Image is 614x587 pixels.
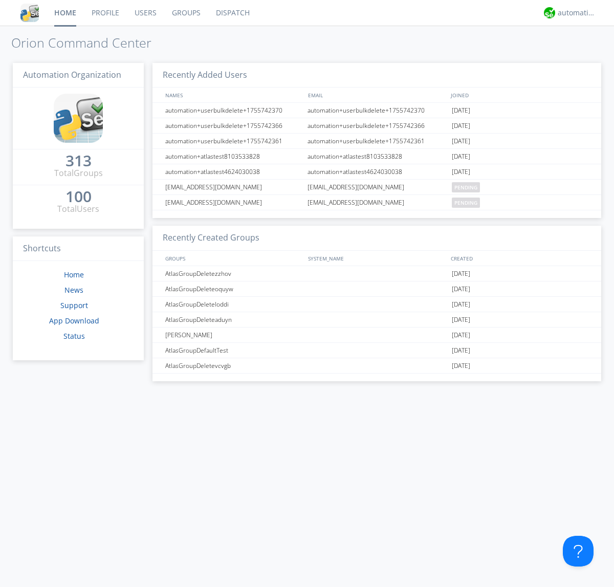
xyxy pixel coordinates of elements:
[54,167,103,179] div: Total Groups
[163,281,304,296] div: AtlasGroupDeleteoquyw
[163,118,304,133] div: automation+userbulkdelete+1755742366
[163,297,304,312] div: AtlasGroupDeleteloddi
[452,198,480,208] span: pending
[452,118,470,134] span: [DATE]
[452,134,470,149] span: [DATE]
[452,343,470,358] span: [DATE]
[305,134,449,148] div: automation+userbulkdelete+1755742361
[152,266,601,281] a: AtlasGroupDeletezzhov[DATE]
[163,312,304,327] div: AtlasGroupDeleteaduyn
[305,180,449,194] div: [EMAIL_ADDRESS][DOMAIN_NAME]
[152,134,601,149] a: automation+userbulkdelete+1755742361automation+userbulkdelete+1755742361[DATE]
[49,316,99,325] a: App Download
[152,297,601,312] a: AtlasGroupDeleteloddi[DATE]
[65,191,92,203] a: 100
[452,164,470,180] span: [DATE]
[152,103,601,118] a: automation+userbulkdelete+1755742370automation+userbulkdelete+1755742370[DATE]
[163,358,304,373] div: AtlasGroupDeletevcvgb
[163,266,304,281] div: AtlasGroupDeletezzhov
[65,191,92,202] div: 100
[163,251,303,266] div: GROUPS
[305,103,449,118] div: automation+userbulkdelete+1755742370
[152,358,601,374] a: AtlasGroupDeletevcvgb[DATE]
[65,156,92,166] div: 313
[452,266,470,281] span: [DATE]
[305,88,448,102] div: EMAIL
[163,103,304,118] div: automation+userbulkdelete+1755742370
[152,328,601,343] a: [PERSON_NAME][DATE]
[152,281,601,297] a: AtlasGroupDeleteoquyw[DATE]
[152,343,601,358] a: AtlasGroupDefaultTest[DATE]
[163,195,304,210] div: [EMAIL_ADDRESS][DOMAIN_NAME]
[452,281,470,297] span: [DATE]
[558,8,596,18] div: automation+atlas
[452,312,470,328] span: [DATE]
[152,118,601,134] a: automation+userbulkdelete+1755742366automation+userbulkdelete+1755742366[DATE]
[54,94,103,143] img: cddb5a64eb264b2086981ab96f4c1ba7
[452,149,470,164] span: [DATE]
[452,358,470,374] span: [DATE]
[452,182,480,192] span: pending
[63,331,85,341] a: Status
[152,164,601,180] a: automation+atlastest4624030038automation+atlastest4624030038[DATE]
[64,270,84,279] a: Home
[23,69,121,80] span: Automation Organization
[448,251,591,266] div: CREATED
[152,312,601,328] a: AtlasGroupDeleteaduyn[DATE]
[13,236,144,262] h3: Shortcuts
[563,536,594,567] iframe: Toggle Customer Support
[452,103,470,118] span: [DATE]
[163,343,304,358] div: AtlasGroupDefaultTest
[20,4,39,22] img: cddb5a64eb264b2086981ab96f4c1ba7
[305,164,449,179] div: automation+atlastest4624030038
[448,88,591,102] div: JOINED
[305,251,448,266] div: SYSTEM_NAME
[452,297,470,312] span: [DATE]
[57,203,99,215] div: Total Users
[152,180,601,195] a: [EMAIL_ADDRESS][DOMAIN_NAME][EMAIL_ADDRESS][DOMAIN_NAME]pending
[163,149,304,164] div: automation+atlastest8103533828
[163,164,304,179] div: automation+atlastest4624030038
[163,88,303,102] div: NAMES
[163,134,304,148] div: automation+userbulkdelete+1755742361
[305,195,449,210] div: [EMAIL_ADDRESS][DOMAIN_NAME]
[64,285,83,295] a: News
[163,328,304,342] div: [PERSON_NAME]
[152,63,601,88] h3: Recently Added Users
[305,149,449,164] div: automation+atlastest8103533828
[305,118,449,133] div: automation+userbulkdelete+1755742366
[152,195,601,210] a: [EMAIL_ADDRESS][DOMAIN_NAME][EMAIL_ADDRESS][DOMAIN_NAME]pending
[65,156,92,167] a: 313
[452,328,470,343] span: [DATE]
[60,300,88,310] a: Support
[163,180,304,194] div: [EMAIL_ADDRESS][DOMAIN_NAME]
[152,149,601,164] a: automation+atlastest8103533828automation+atlastest8103533828[DATE]
[544,7,555,18] img: d2d01cd9b4174d08988066c6d424eccd
[152,226,601,251] h3: Recently Created Groups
